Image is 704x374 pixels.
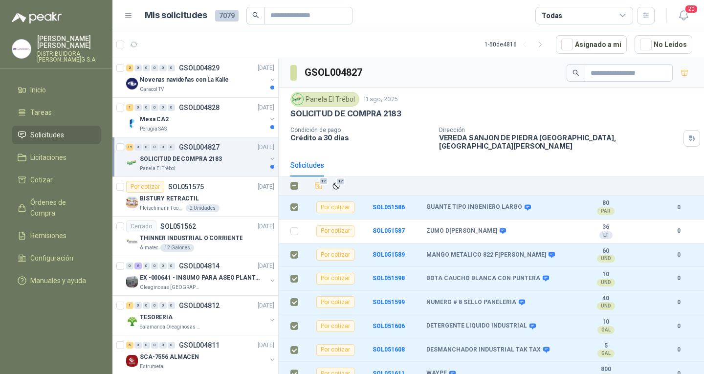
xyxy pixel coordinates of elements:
p: GSOL004812 [179,302,220,309]
b: 5 [572,342,639,350]
p: Panela El Trébol [140,165,176,173]
div: GAL [597,350,615,357]
span: 17 [336,177,345,185]
div: 0 [159,263,167,269]
p: SOLICITUD DE COMPRA 2183 [140,154,222,164]
div: 0 [151,263,158,269]
div: 2 [126,65,133,71]
div: GAL [597,326,615,334]
img: Company Logo [292,94,303,105]
a: Inicio [12,81,101,99]
span: Órdenes de Compra [30,197,91,219]
a: 19 0 0 0 0 0 GSOL004827[DATE] Company LogoSOLICITUD DE COMPRA 2183Panela El Trébol [126,141,276,173]
div: 5 [126,342,133,349]
b: 10 [572,318,639,326]
div: 0 [143,302,150,309]
div: 0 [151,104,158,111]
b: 60 [572,247,639,255]
div: Por cotizar [316,273,354,285]
p: SOL051575 [168,183,204,190]
p: [DATE] [258,64,274,73]
a: 1 0 0 0 0 0 GSOL004828[DATE] Company LogoMesa CA2Perugia SAS [126,102,276,133]
div: Por cotizar [316,201,354,213]
a: Por cotizarSOL051575[DATE] Company LogoBISTURY RETRACTILFleischmann Foods S.A.2 Unidades [112,177,278,217]
b: 0 [665,203,692,212]
div: Cerrado [126,220,156,232]
b: ZUMO D[PERSON_NAME] [426,227,497,235]
p: Condición de pago [290,127,431,133]
a: SOL051586 [373,204,405,211]
p: Crédito a 30 días [290,133,431,142]
div: 0 [143,104,150,111]
span: Configuración [30,253,73,264]
img: Company Logo [126,157,138,169]
p: SCA-7556 ALMACEN [140,352,199,362]
img: Company Logo [126,315,138,327]
p: [PERSON_NAME] [PERSON_NAME] [37,35,101,49]
p: GSOL004814 [179,263,220,269]
a: CerradoSOL051562[DATE] Company LogoTHINNER INDUSTRIAL O CORRIENTEAlmatec12 Galones [112,217,278,256]
span: Inicio [30,85,46,95]
a: SOL051598 [373,275,405,282]
b: 0 [665,345,692,354]
p: [DATE] [258,301,274,310]
button: No Leídos [635,35,692,54]
span: 17 [319,177,329,185]
div: Por cotizar [316,320,354,332]
p: GSOL004827 [179,144,220,151]
a: SOL051606 [373,323,405,330]
p: GSOL004828 [179,104,220,111]
img: Company Logo [126,276,138,287]
div: Panela El Trébol [290,92,359,107]
h1: Mis solicitudes [145,8,207,22]
p: THINNER INDUSTRIAL O CORRIENTE [140,234,242,243]
img: Company Logo [126,236,138,248]
p: EX -000641 - INSUMO PARA ASEO PLANTA EXTRACTORA [140,273,262,283]
a: Licitaciones [12,148,101,167]
div: Por cotizar [316,225,354,237]
div: 0 [168,342,175,349]
div: 0 [159,342,167,349]
b: MANGO METALICO 822 F[PERSON_NAME] [426,251,546,259]
span: Cotizar [30,175,53,185]
a: Configuración [12,249,101,267]
div: 0 [168,144,175,151]
div: 0 [159,302,167,309]
p: [DATE] [258,143,274,152]
a: SOL051587 [373,227,405,234]
img: Company Logo [126,197,138,208]
span: Licitaciones [30,152,66,163]
a: SOL051608 [373,346,405,353]
div: 0 [134,104,142,111]
img: Logo peakr [12,12,62,23]
b: 0 [665,250,692,260]
div: 0 [151,302,158,309]
div: 0 [159,104,167,111]
div: Todas [542,10,562,21]
a: Tareas [12,103,101,122]
b: 0 [665,274,692,283]
p: GSOL004811 [179,342,220,349]
img: Company Logo [126,78,138,89]
p: [DATE] [258,222,274,231]
b: 0 [665,298,692,307]
a: 2 0 0 0 0 0 GSOL004829[DATE] Company LogoNovenas navideñas con La KalleCaracol TV [126,62,276,93]
p: Salamanca Oleaginosas SAS [140,323,201,331]
h3: GSOL004827 [305,65,364,80]
div: 0 [151,342,158,349]
button: Asignado a mi [556,35,627,54]
div: Por cotizar [316,344,354,356]
b: DESMANCHADOR INDUSTRIAL TAK TAX [426,346,541,354]
div: 0 [168,302,175,309]
p: Novenas navideñas con La Kalle [140,75,228,85]
p: Dirección [439,127,680,133]
p: Oleaginosas [GEOGRAPHIC_DATA][PERSON_NAME] [140,284,201,291]
p: Mesa CA2 [140,115,169,124]
p: [DATE] [258,341,274,350]
p: SOLICITUD DE COMPRA 2183 [290,109,401,119]
div: 0 [134,144,142,151]
div: LT [599,231,613,239]
img: Company Logo [126,117,138,129]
